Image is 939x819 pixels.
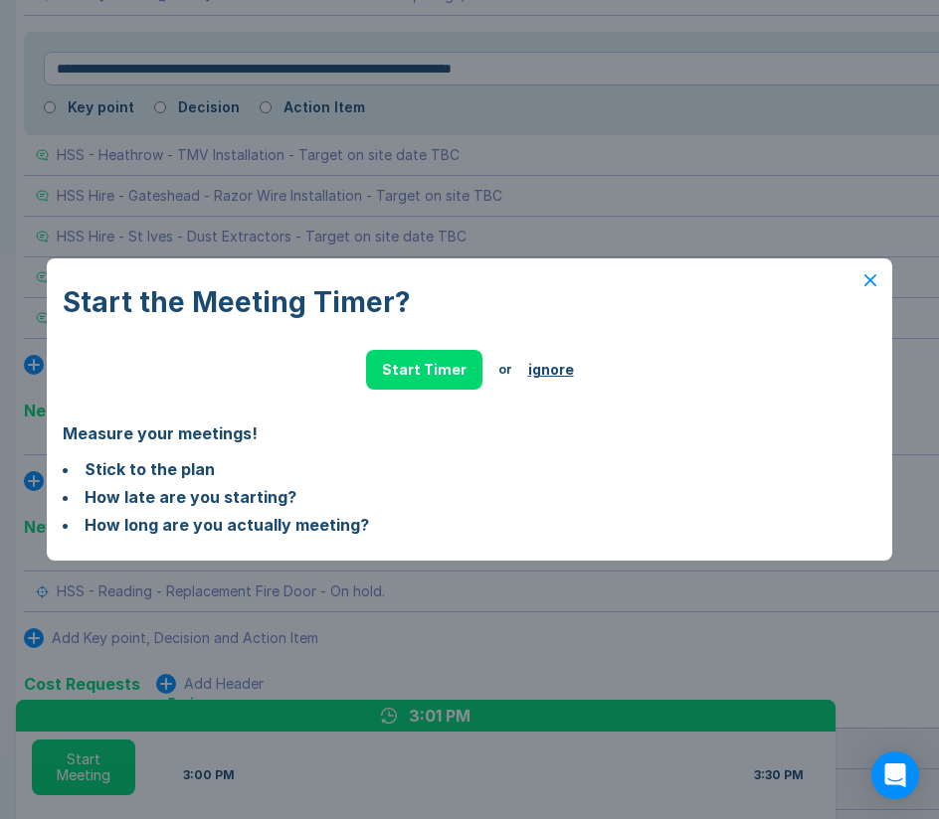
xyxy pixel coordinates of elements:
[63,421,876,445] div: Measure your meetings!
[498,362,512,378] div: or
[871,751,919,799] div: Open Intercom Messenger
[63,485,876,509] li: How late are you starting?
[63,286,876,318] div: Start the Meeting Timer?
[528,362,574,378] button: ignore
[366,350,482,390] button: Start Timer
[63,457,876,481] li: Stick to the plan
[63,513,876,537] li: How long are you actually meeting?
